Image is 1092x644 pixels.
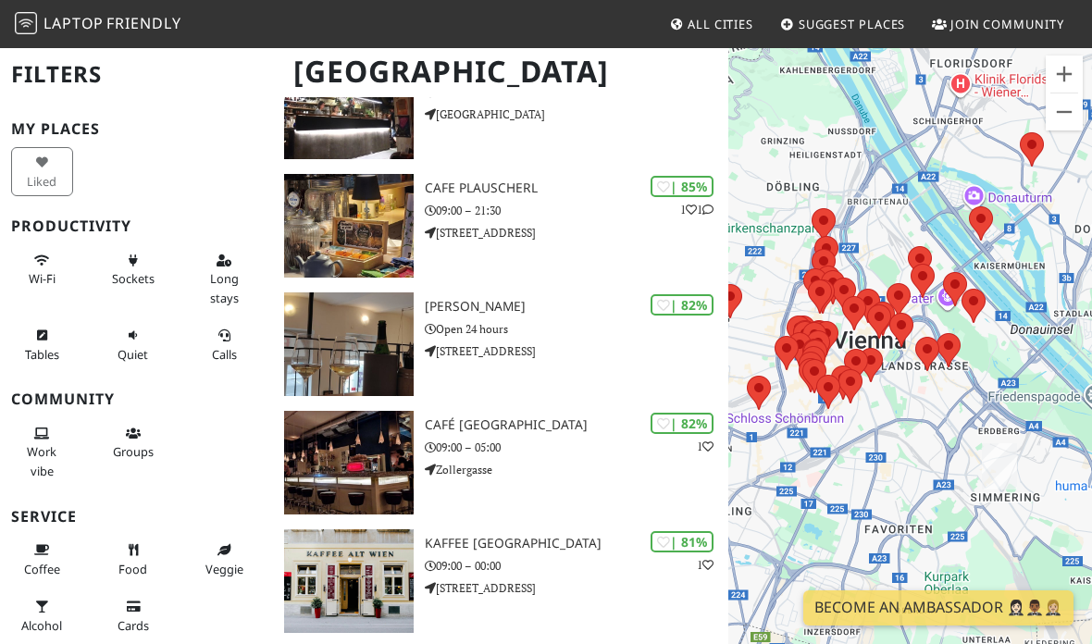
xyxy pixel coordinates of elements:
[102,591,164,640] button: Cards
[11,591,73,640] button: Alcohol
[651,176,714,197] div: | 85%
[193,535,255,584] button: Veggie
[29,270,56,287] span: Stable Wi-Fi
[284,292,414,396] img: Hittinger's
[273,292,728,396] a: Hittinger's | 82% [PERSON_NAME] Open 24 hours [STREET_ADDRESS]
[950,16,1064,32] span: Join Community
[11,508,262,526] h3: Service
[651,413,714,434] div: | 82%
[11,217,262,235] h3: Productivity
[106,13,180,33] span: Friendly
[425,320,728,338] p: Open 24 hours
[11,320,73,369] button: Tables
[425,202,728,219] p: 09:00 – 21:30
[425,557,728,575] p: 09:00 – 00:00
[102,320,164,369] button: Quiet
[273,529,728,633] a: Kaffee Alt Wien | 81% 1 Kaffee [GEOGRAPHIC_DATA] 09:00 – 00:00 [STREET_ADDRESS]
[1046,93,1083,130] button: Zoom out
[15,8,181,41] a: LaptopFriendly LaptopFriendly
[21,617,62,634] span: Alcohol
[697,438,714,455] p: 1
[697,556,714,574] p: 1
[773,7,913,41] a: Suggest Places
[680,201,714,218] p: 1 1
[651,294,714,316] div: | 82%
[425,579,728,597] p: [STREET_ADDRESS]
[273,174,728,278] a: Cafe Plauscherl | 85% 11 Cafe Plauscherl 09:00 – 21:30 [STREET_ADDRESS]
[118,617,149,634] span: Credit cards
[688,16,753,32] span: All Cities
[425,180,728,196] h3: Cafe Plauscherl
[102,245,164,294] button: Sockets
[43,13,104,33] span: Laptop
[1046,56,1083,93] button: Zoom in
[113,443,154,460] span: Group tables
[102,535,164,584] button: Food
[273,411,728,514] a: Café Europa | 82% 1 Café [GEOGRAPHIC_DATA] 09:00 – 05:00 Zollergasse
[11,46,262,103] h2: Filters
[11,418,73,486] button: Work vibe
[210,270,239,305] span: Long stays
[193,320,255,369] button: Calls
[279,46,725,97] h1: [GEOGRAPHIC_DATA]
[425,461,728,478] p: Zollergasse
[425,439,728,456] p: 09:00 – 05:00
[27,443,56,478] span: People working
[284,174,414,278] img: Cafe Plauscherl
[651,531,714,552] div: | 81%
[11,245,73,294] button: Wi-Fi
[205,561,243,577] span: Veggie
[11,390,262,408] h3: Community
[25,346,59,363] span: Work-friendly tables
[425,224,728,241] p: [STREET_ADDRESS]
[11,535,73,584] button: Coffee
[102,418,164,467] button: Groups
[284,411,414,514] img: Café Europa
[425,417,728,433] h3: Café [GEOGRAPHIC_DATA]
[118,346,148,363] span: Quiet
[799,16,906,32] span: Suggest Places
[118,561,147,577] span: Food
[425,536,728,551] h3: Kaffee [GEOGRAPHIC_DATA]
[112,270,155,287] span: Power sockets
[425,342,728,360] p: [STREET_ADDRESS]
[284,529,414,633] img: Kaffee Alt Wien
[24,561,60,577] span: Coffee
[425,299,728,315] h3: [PERSON_NAME]
[662,7,761,41] a: All Cities
[193,245,255,313] button: Long stays
[924,7,1072,41] a: Join Community
[11,120,262,138] h3: My Places
[15,12,37,34] img: LaptopFriendly
[212,346,237,363] span: Video/audio calls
